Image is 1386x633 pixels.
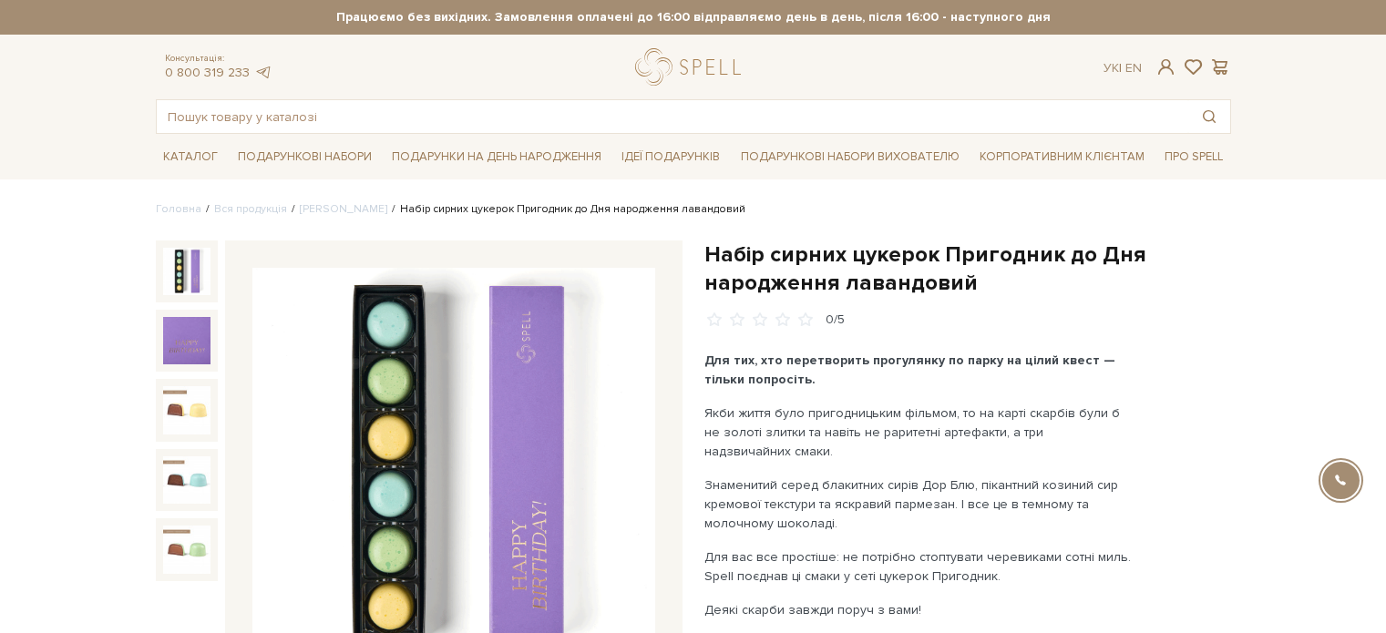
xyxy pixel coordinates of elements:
[163,456,210,504] img: Набір сирних цукерок Пригодник до Дня народження лавандовий
[1125,60,1142,76] a: En
[387,201,745,218] li: Набір сирних цукерок Пригодник до Дня народження лавандовий
[163,526,210,573] img: Набір сирних цукерок Пригодник до Дня народження лавандовий
[704,475,1132,533] p: Знаменитий серед блакитних сирів Дор Блю, пікантний козиний сир кремової текстури та яскравий пар...
[704,352,1115,387] b: Для тих, хто перетворить прогулянку по парку на цілий квест — тільки попросіть.
[300,202,387,216] a: [PERSON_NAME]
[156,9,1231,26] strong: Працюємо без вихідних. Замовлення оплачені до 16:00 відправляємо день в день, після 16:00 - насту...
[1157,143,1230,171] a: Про Spell
[163,317,210,364] img: Набір сирних цукерок Пригодник до Дня народження лавандовий
[214,202,287,216] a: Вся продукція
[704,547,1132,586] p: Для вас все простіше: не потрібно стоптувати черевиками сотні миль. Spell поєднав ці смаки у сеті...
[156,202,201,216] a: Головна
[163,386,210,434] img: Набір сирних цукерок Пригодник до Дня народження лавандовий
[385,143,609,171] a: Подарунки на День народження
[826,311,845,329] div: 0/5
[163,248,210,295] img: Набір сирних цукерок Пригодник до Дня народження лавандовий
[1119,60,1122,76] span: |
[704,600,1132,619] p: Деякі скарби завжди поруч з вами!
[165,65,250,80] a: 0 800 319 233
[1188,100,1230,133] button: Пошук товару у каталозі
[156,143,225,171] a: Каталог
[231,143,379,171] a: Подарункові набори
[254,65,272,80] a: telegram
[734,141,967,172] a: Подарункові набори вихователю
[165,53,272,65] span: Консультація:
[157,100,1188,133] input: Пошук товару у каталозі
[1104,60,1142,77] div: Ук
[972,141,1152,172] a: Корпоративним клієнтам
[614,143,727,171] a: Ідеї подарунків
[704,240,1231,297] h1: Набір сирних цукерок Пригодник до Дня народження лавандовий
[704,403,1132,461] p: Якби життя було пригодницьким фільмом, то на карті скарбів були б не золоті злитки та навіть не р...
[635,48,749,86] a: logo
